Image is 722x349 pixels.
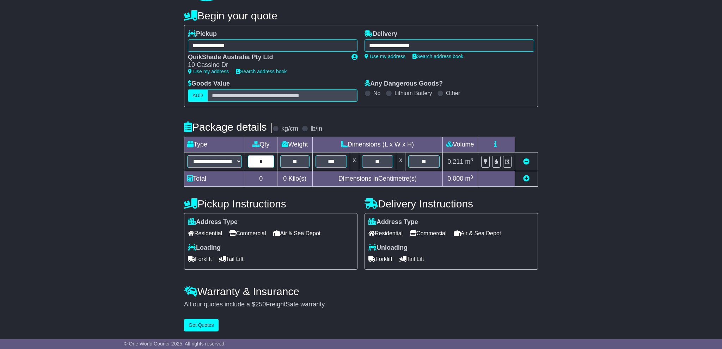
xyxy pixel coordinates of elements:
span: Commercial [410,228,446,239]
span: 0.211 [447,158,463,165]
td: x [396,152,405,171]
label: Address Type [188,218,238,226]
a: Use my address [188,69,229,74]
label: Other [446,90,460,96]
label: Loading [188,244,221,252]
span: 0 [283,175,287,182]
label: kg/cm [281,125,298,133]
span: Forklift [368,254,392,264]
a: Search address book [412,54,463,59]
h4: Warranty & Insurance [184,286,538,297]
h4: Delivery Instructions [365,198,538,210]
a: Add new item [523,175,530,182]
td: Kilo(s) [277,171,312,187]
label: Lithium Battery [394,90,432,96]
label: Pickup [188,30,217,38]
td: x [350,152,359,171]
label: Delivery [365,30,397,38]
td: Volume [442,137,478,152]
span: © One World Courier 2025. All rights reserved. [124,341,226,347]
span: Commercial [229,228,266,239]
label: AUD [188,89,208,102]
div: QuikShade Australia Pty Ltd [188,54,344,61]
label: No [373,90,380,96]
button: Get Quotes [184,319,219,331]
h4: Begin your quote [184,10,538,21]
td: Qty [245,137,277,152]
span: m [465,158,473,165]
span: Air & Sea Depot [273,228,321,239]
td: 0 [245,171,277,187]
label: lb/in [311,125,322,133]
span: Tail Lift [219,254,244,264]
label: Goods Value [188,80,230,88]
td: Dimensions (L x W x H) [312,137,442,152]
a: Search address book [236,69,287,74]
h4: Package details | [184,121,273,133]
span: 250 [255,301,266,308]
span: Residential [368,228,403,239]
td: Type [184,137,245,152]
td: Dimensions in Centimetre(s) [312,171,442,187]
sup: 3 [470,157,473,162]
td: Total [184,171,245,187]
label: Address Type [368,218,418,226]
h4: Pickup Instructions [184,198,357,210]
span: 0.000 [447,175,463,182]
span: Residential [188,228,222,239]
label: Unloading [368,244,408,252]
a: Use my address [365,54,405,59]
div: All our quotes include a $ FreightSafe warranty. [184,301,538,309]
label: Any Dangerous Goods? [365,80,443,88]
span: Forklift [188,254,212,264]
a: Remove this item [523,158,530,165]
span: m [465,175,473,182]
span: Tail Lift [399,254,424,264]
td: Weight [277,137,312,152]
sup: 3 [470,174,473,180]
span: Air & Sea Depot [454,228,501,239]
div: 10 Cassino Dr [188,61,344,69]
